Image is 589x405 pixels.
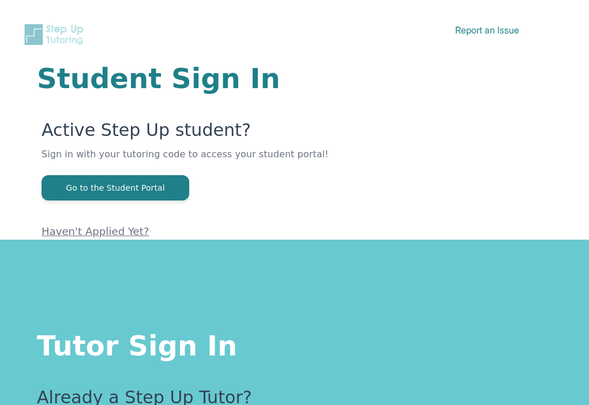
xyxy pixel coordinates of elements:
a: Go to the Student Portal [42,182,189,193]
h1: Tutor Sign In [37,327,552,359]
img: Step Up Tutoring horizontal logo [23,23,88,46]
a: Report an Issue [455,24,519,36]
button: Go to the Student Portal [42,175,189,200]
h1: Student Sign In [37,65,552,92]
a: Haven't Applied Yet? [42,225,149,237]
p: Active Step Up student? [42,120,552,147]
p: Sign in with your tutoring code to access your student portal! [42,147,552,175]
